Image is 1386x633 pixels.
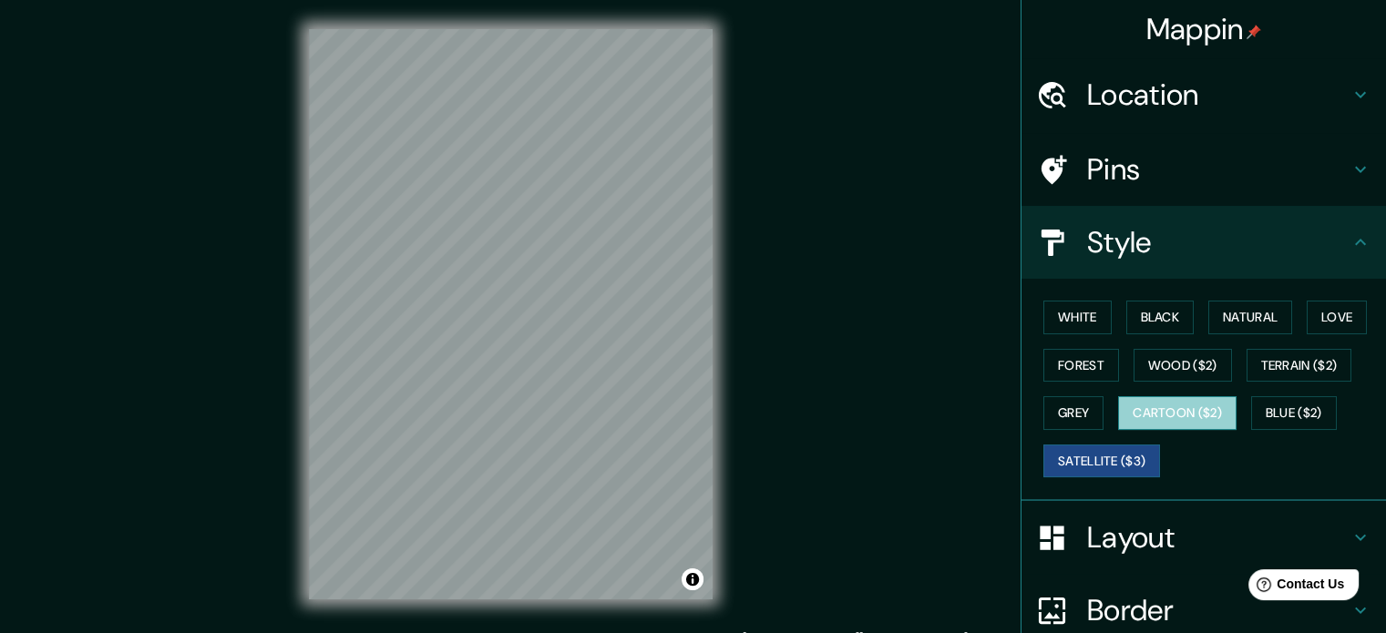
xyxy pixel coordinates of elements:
[1146,11,1262,47] h4: Mappin
[1043,349,1119,383] button: Forest
[1043,301,1112,334] button: White
[1087,151,1350,188] h4: Pins
[1208,301,1292,334] button: Natural
[1307,301,1367,334] button: Love
[1087,77,1350,113] h4: Location
[1134,349,1232,383] button: Wood ($2)
[1224,562,1366,613] iframe: Help widget launcher
[1022,206,1386,279] div: Style
[1022,501,1386,574] div: Layout
[1043,396,1104,430] button: Grey
[1251,396,1337,430] button: Blue ($2)
[1087,224,1350,260] h4: Style
[682,568,703,590] button: Toggle attribution
[1022,133,1386,206] div: Pins
[1247,349,1352,383] button: Terrain ($2)
[1126,301,1195,334] button: Black
[1087,519,1350,556] h4: Layout
[1118,396,1237,430] button: Cartoon ($2)
[1043,444,1160,478] button: Satellite ($3)
[1087,592,1350,628] h4: Border
[1022,58,1386,131] div: Location
[1247,25,1261,39] img: pin-icon.png
[309,29,713,599] canvas: Map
